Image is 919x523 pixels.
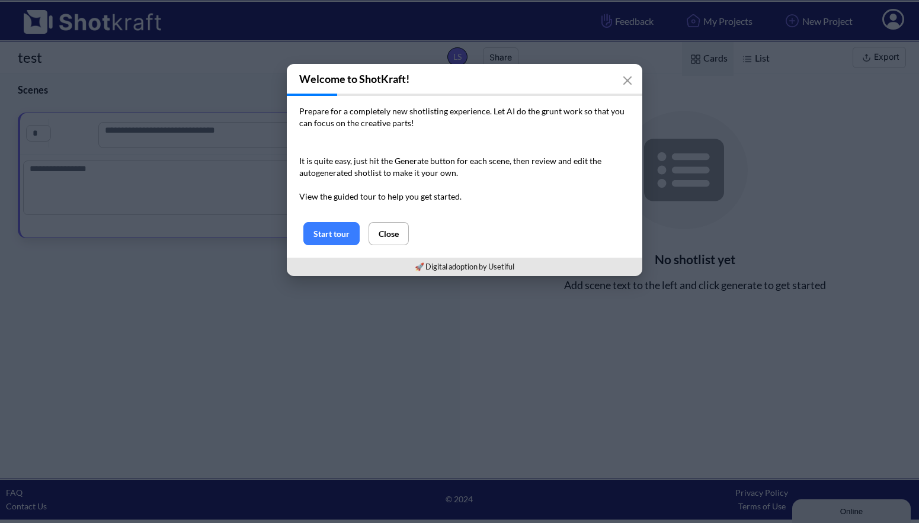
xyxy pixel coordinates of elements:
[299,155,630,203] p: It is quite easy, just hit the Generate button for each scene, then review and edit the autogener...
[299,106,492,116] span: Prepare for a completely new shotlisting experience.
[287,64,642,94] h3: Welcome to ShotKraft!
[303,222,360,245] button: Start tour
[415,262,514,271] a: 🚀 Digital adoption by Usetiful
[369,222,409,245] button: Close
[9,10,110,19] div: Online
